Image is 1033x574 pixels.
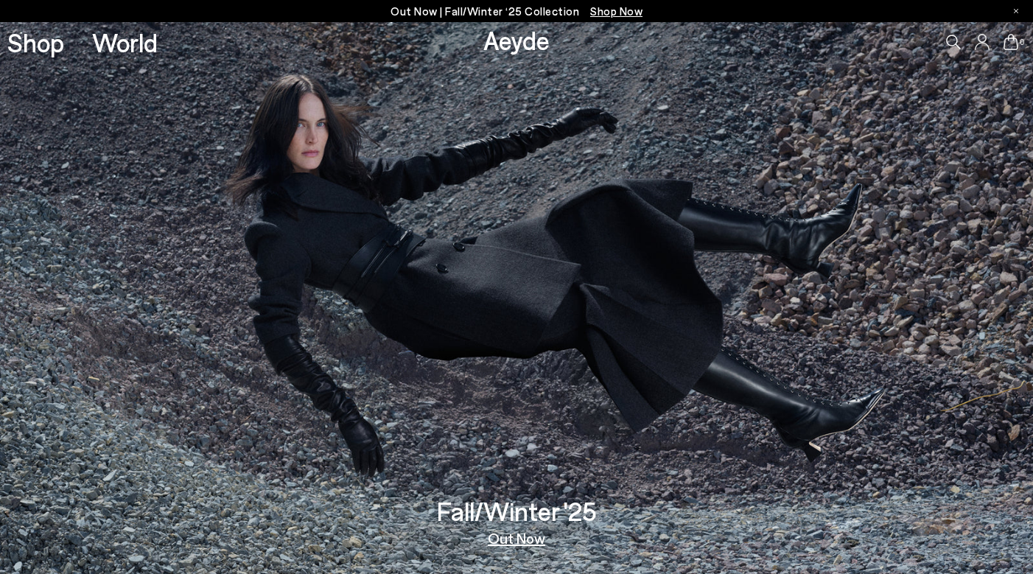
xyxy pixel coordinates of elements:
[1004,34,1018,50] a: 0
[92,29,158,55] a: World
[488,531,545,545] a: Out Now
[391,2,642,21] p: Out Now | Fall/Winter ‘25 Collection
[437,498,597,524] h3: Fall/Winter '25
[590,4,642,18] span: Navigate to /collections/new-in
[483,24,550,55] a: Aeyde
[1018,38,1026,46] span: 0
[7,29,64,55] a: Shop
